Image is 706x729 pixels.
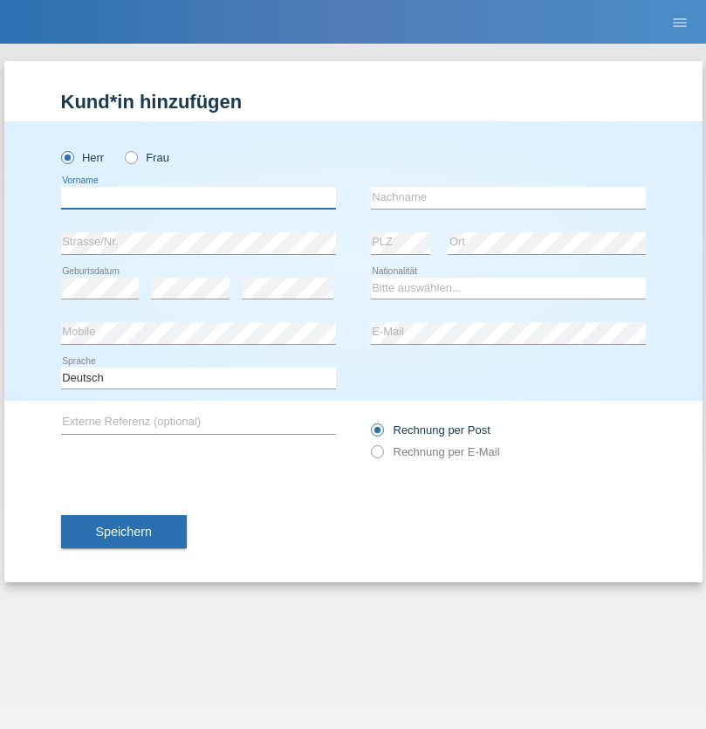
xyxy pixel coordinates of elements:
button: Speichern [61,515,187,548]
input: Frau [125,151,136,162]
input: Herr [61,151,72,162]
a: menu [662,17,697,27]
label: Frau [125,151,169,164]
input: Rechnung per E-Mail [371,445,382,467]
label: Herr [61,151,105,164]
h1: Kund*in hinzufügen [61,91,646,113]
label: Rechnung per E-Mail [371,445,500,458]
input: Rechnung per Post [371,423,382,445]
label: Rechnung per Post [371,423,490,437]
span: Speichern [96,525,152,539]
i: menu [671,14,689,31]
